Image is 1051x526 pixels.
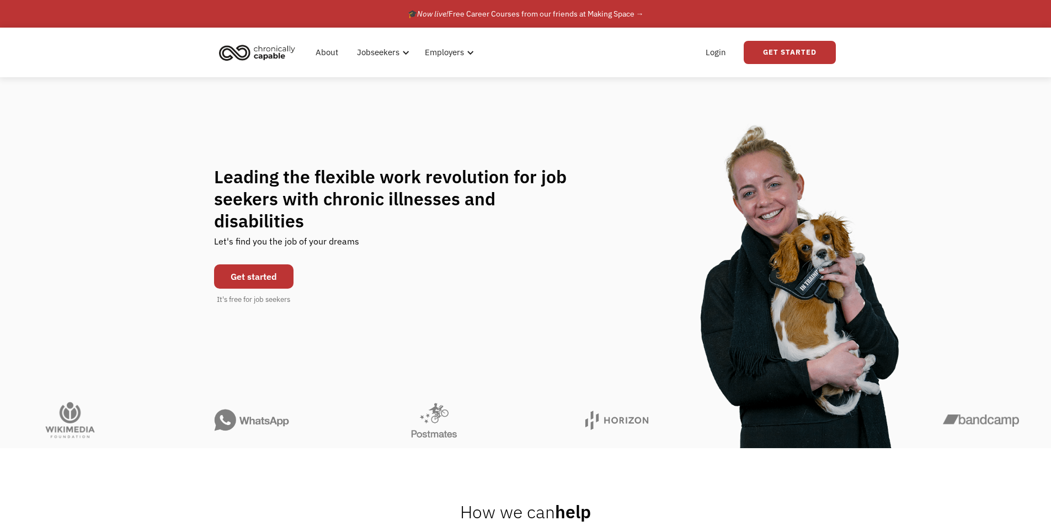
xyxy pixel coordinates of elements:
div: 🎓 Free Career Courses from our friends at Making Space → [408,7,644,20]
div: Employers [425,46,464,59]
div: Jobseekers [350,35,413,70]
a: Get Started [744,41,836,64]
em: Now live! [417,9,449,19]
span: How we can [460,500,555,523]
img: Chronically Capable logo [216,40,298,65]
div: It's free for job seekers [217,294,290,305]
a: About [309,35,345,70]
div: Employers [418,35,477,70]
a: Login [699,35,733,70]
div: Let's find you the job of your dreams [214,232,359,259]
h2: help [460,501,591,523]
h1: Leading the flexible work revolution for job seekers with chronic illnesses and disabilities [214,166,588,232]
a: home [216,40,303,65]
div: Jobseekers [357,46,399,59]
a: Get started [214,264,294,289]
